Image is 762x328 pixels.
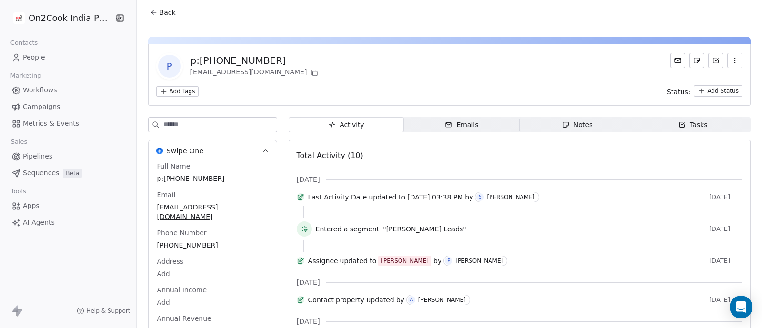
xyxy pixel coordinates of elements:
span: [DATE] [709,193,742,201]
span: [DATE] [297,175,320,184]
div: [EMAIL_ADDRESS][DOMAIN_NAME] [190,67,321,79]
span: p [158,55,181,78]
span: Help & Support [86,307,130,315]
span: Marketing [6,69,45,83]
span: Campaigns [23,102,60,112]
span: [DATE] [297,278,320,287]
span: by [433,256,441,266]
span: Swipe One [167,146,204,156]
span: [DATE] [709,296,742,304]
span: Add [157,298,268,307]
span: AI Agents [23,218,55,228]
span: Back [160,8,176,17]
span: updated to [340,256,377,266]
div: Open Intercom Messenger [730,296,752,318]
div: P [447,257,450,265]
span: Sales [7,135,31,149]
span: People [23,52,45,62]
a: Workflows [8,82,129,98]
span: Address [155,257,186,266]
span: updated to [369,192,405,202]
span: Full Name [155,161,192,171]
span: Metrics & Events [23,119,79,129]
a: People [8,50,129,65]
div: p:[PHONE_NUMBER] [190,54,321,67]
a: SequencesBeta [8,165,129,181]
div: Tasks [678,120,708,130]
span: Pipelines [23,151,52,161]
span: Workflows [23,85,57,95]
div: [PERSON_NAME] [455,258,503,264]
span: [DATE] 03:38 PM [407,192,463,202]
span: Phone Number [155,228,209,238]
span: On2Cook India Pvt. Ltd. [29,12,112,24]
button: Add Status [694,85,742,97]
div: [PERSON_NAME] [487,194,534,200]
span: Beta [63,169,82,178]
span: Apps [23,201,40,211]
span: p:[PHONE_NUMBER] [157,174,268,183]
div: [PERSON_NAME] [418,297,466,303]
span: Status: [667,87,690,97]
div: [PERSON_NAME] [381,256,429,266]
button: Swipe OneSwipe One [149,140,277,161]
a: AI Agents [8,215,129,230]
span: Annual Revenue [155,314,213,323]
div: Notes [562,120,592,130]
div: Emails [445,120,478,130]
img: Swipe One [156,148,163,154]
span: Contacts [6,36,42,50]
div: A [410,296,413,304]
span: Sequences [23,168,59,178]
div: S [479,193,481,201]
span: Email [155,190,178,199]
a: Help & Support [77,307,130,315]
span: [DATE] [709,225,742,233]
span: Add [157,269,268,278]
span: Entered a segment [316,224,380,234]
span: Last Activity Date [308,192,367,202]
span: [DATE] [709,257,742,265]
span: property updated [336,295,394,305]
span: Assignee [308,256,338,266]
span: "[PERSON_NAME] Leads" [383,224,466,234]
span: [DATE] [297,317,320,326]
a: Campaigns [8,99,129,115]
span: [PHONE_NUMBER] [157,240,268,250]
button: On2Cook India Pvt. Ltd. [11,10,108,26]
span: Contact [308,295,334,305]
button: Back [144,4,181,21]
span: by [465,192,473,202]
button: Add Tags [156,86,199,97]
span: Total Activity (10) [297,151,363,160]
span: Annual Income [155,285,209,295]
a: Pipelines [8,149,129,164]
a: Apps [8,198,129,214]
span: Tools [7,184,30,199]
span: [EMAIL_ADDRESS][DOMAIN_NAME] [157,202,268,221]
a: Metrics & Events [8,116,129,131]
img: on2cook%20logo-04%20copy.jpg [13,12,25,24]
span: by [396,295,404,305]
